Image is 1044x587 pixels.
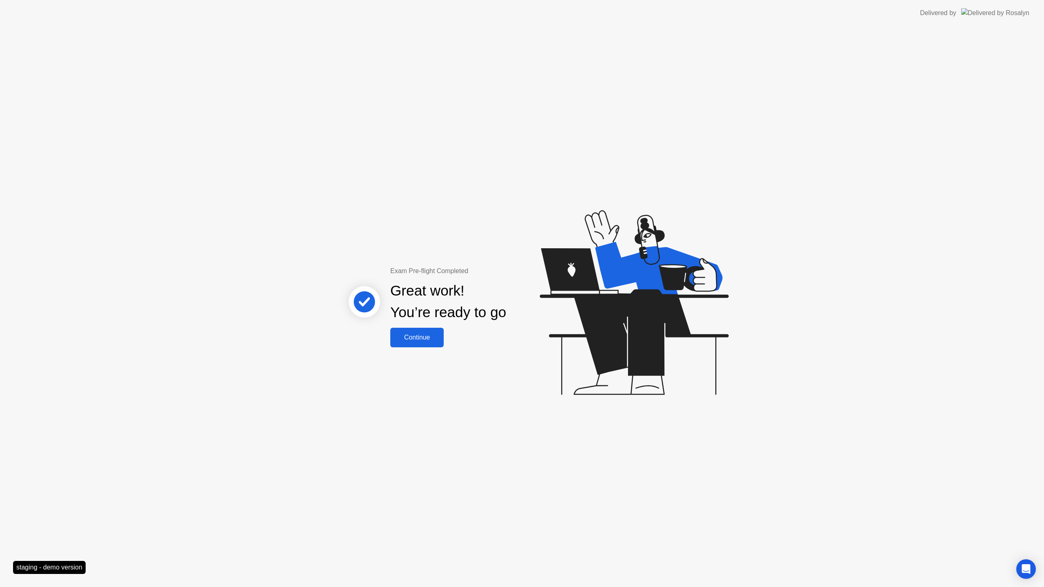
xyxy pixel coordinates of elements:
[390,280,506,323] div: Great work! You’re ready to go
[393,334,441,341] div: Continue
[390,266,559,276] div: Exam Pre-flight Completed
[13,561,86,574] div: staging - demo version
[390,328,444,347] button: Continue
[920,8,956,18] div: Delivered by
[961,8,1029,18] img: Delivered by Rosalyn
[1016,559,1036,579] div: Open Intercom Messenger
